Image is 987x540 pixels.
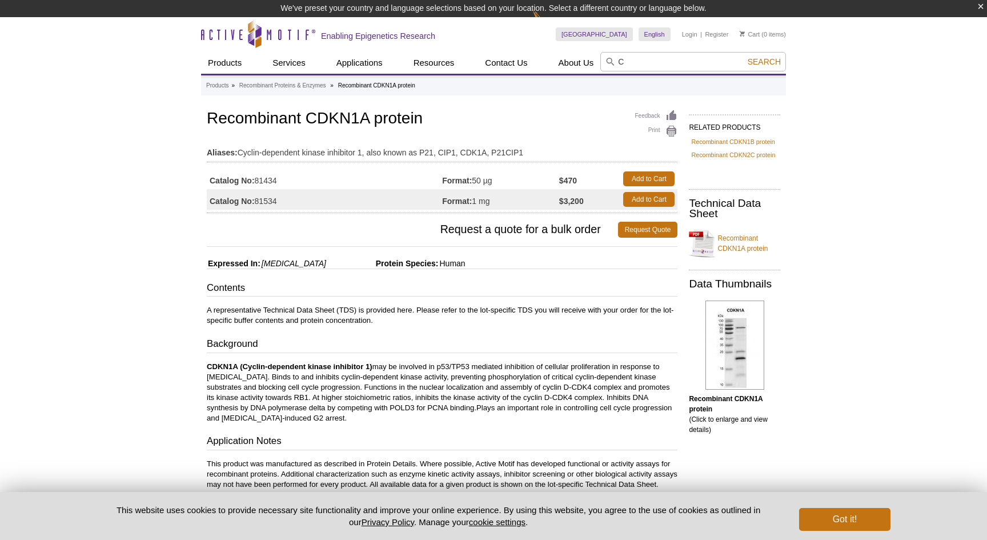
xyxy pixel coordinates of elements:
[469,517,525,527] button: cookie settings
[623,171,675,186] a: Add to Cart
[262,259,326,268] i: [MEDICAL_DATA]
[478,52,534,74] a: Contact Us
[559,196,584,206] strong: $3,200
[207,147,238,158] strong: Aliases:
[635,125,678,138] a: Print
[740,31,745,37] img: Your Cart
[207,281,677,297] h3: Contents
[689,279,780,289] h2: Data Thumbnails
[207,141,677,159] td: Cyclin-dependent kinase inhibitor 1, also known as P21, CIP1, CDK1A, P21CIP1
[207,110,677,129] h1: Recombinant CDKN1A protein
[207,362,372,371] strong: CDKN1A (Cyclin-dependent kinase inhibitor 1)
[442,196,472,206] strong: Format:
[266,52,312,74] a: Services
[748,57,781,66] span: Search
[338,82,415,89] li: Recombinant CDKN1A protein
[206,81,228,91] a: Products
[207,305,677,326] p: A representative Technical Data Sheet (TDS) is provided here. Please refer to the lot-specific TD...
[552,52,601,74] a: About Us
[207,189,442,210] td: 81534
[330,82,334,89] li: »
[207,259,260,268] span: Expressed In:
[700,27,702,41] li: |
[207,169,442,189] td: 81434
[442,169,559,189] td: 50 µg
[691,137,775,147] a: Recombinant CDKN1B protein
[691,150,775,160] a: Recombinant CDKN2C protein
[705,301,764,390] img: Recombinant CDKN1A protein
[362,517,414,527] a: Privacy Policy
[532,9,563,35] img: Change Here
[689,394,780,435] p: (Click to enlarge and view details)
[207,459,677,490] p: This product was manufactured as described in Protein Details. Where possible, Active Motif has d...
[744,57,784,67] button: Search
[705,30,728,38] a: Register
[689,226,780,261] a: Recombinant CDKN1A protein
[321,31,435,41] h2: Enabling Epigenetics Research
[689,114,780,135] h2: RELATED PRODUCTS
[442,175,472,186] strong: Format:
[556,27,633,41] a: [GEOGRAPHIC_DATA]
[740,30,760,38] a: Cart
[682,30,697,38] a: Login
[328,259,439,268] span: Protein Species:
[689,395,763,413] b: Recombinant CDKN1A protein
[210,196,255,206] strong: Catalog No:
[207,362,677,423] p: may be involved in p53/TP53 mediated inhibition of cellular proliferation in response to [MEDICAL...
[635,110,678,122] a: Feedback
[442,189,559,210] td: 1 mg
[97,504,780,528] p: This website uses cookies to provide necessary site functionality and improve your online experie...
[438,259,465,268] span: Human
[740,27,786,41] li: (0 items)
[407,52,462,74] a: Resources
[559,175,577,186] strong: $470
[799,508,890,531] button: Got it!
[623,192,675,207] a: Add to Cart
[207,434,677,450] h3: Application Notes
[618,222,678,238] a: Request Quote
[600,52,786,71] input: Keyword, Cat. No.
[201,52,248,74] a: Products
[231,82,235,89] li: »
[239,81,326,91] a: Recombinant Proteins & Enzymes
[207,337,677,353] h3: Background
[639,27,671,41] a: English
[330,52,390,74] a: Applications
[689,198,780,219] h2: Technical Data Sheet
[207,222,618,238] span: Request a quote for a bulk order
[210,175,255,186] strong: Catalog No:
